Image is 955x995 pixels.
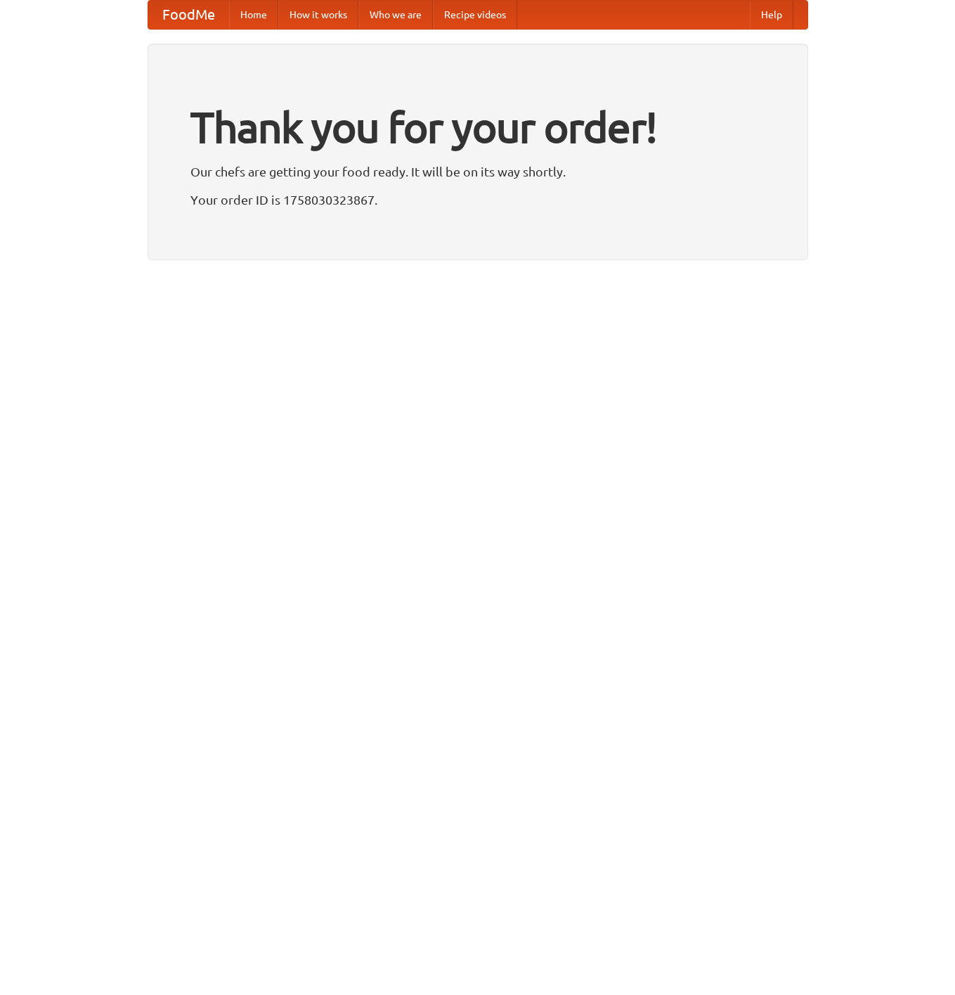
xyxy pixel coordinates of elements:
a: Recipe videos [433,1,517,29]
a: Who we are [358,1,433,29]
p: Your order ID is 1758030323867. [190,189,765,210]
h1: Thank you for your order! [190,94,765,161]
a: How it works [278,1,358,29]
a: Help [750,1,793,29]
a: FoodMe [148,1,229,29]
a: Home [229,1,278,29]
p: Our chefs are getting your food ready. It will be on its way shortly. [190,161,765,182]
